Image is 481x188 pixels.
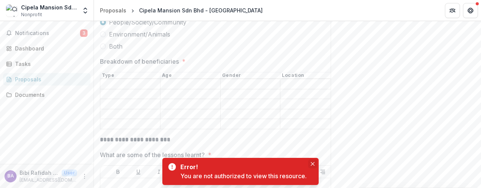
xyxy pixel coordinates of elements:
[134,167,143,176] button: Underline
[15,44,85,52] div: Dashboard
[160,72,220,79] th: Age
[3,42,91,55] a: Dashboard
[220,72,280,79] th: Gender
[21,3,77,11] div: Cipela Mansion Sdn Bhd
[21,11,42,18] span: Nonprofit
[62,170,77,176] p: User
[15,60,85,68] div: Tasks
[318,167,327,176] button: Align Right
[20,177,77,183] p: [EMAIL_ADDRESS][DOMAIN_NAME]
[100,72,160,79] th: Type
[100,6,126,14] div: Proposals
[109,18,186,27] span: People/Society/Community
[100,57,179,66] p: Breakdown of beneficiaries
[280,72,340,79] th: Location
[139,6,263,14] div: Cipela Mansion Sdn Bhd - [GEOGRAPHIC_DATA]
[6,5,18,17] img: Cipela Mansion Sdn Bhd
[109,42,123,51] span: Both
[15,91,85,99] div: Documents
[80,172,89,181] button: More
[80,3,91,18] button: Open entity switcher
[15,75,85,83] div: Proposals
[80,29,88,37] span: 3
[445,3,460,18] button: Partners
[8,174,14,179] div: Bibi Rafidah Mohd Amin
[3,27,91,39] button: Notifications3
[180,162,304,171] div: Error!
[3,73,91,86] a: Proposals
[20,169,59,177] p: Bibi Rafidah [PERSON_NAME]
[97,5,266,16] nav: breadcrumb
[3,58,91,70] a: Tasks
[154,167,163,176] button: Italicize
[180,171,307,180] div: You are not authorized to view this resource.
[97,5,129,16] a: Proposals
[3,89,91,101] a: Documents
[100,150,205,159] p: What are some of the lessons learnt?
[113,167,123,176] button: Bold
[109,30,170,39] span: Environment/Animals
[15,30,80,37] span: Notifications
[463,3,478,18] button: Get Help
[308,159,317,168] button: Close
